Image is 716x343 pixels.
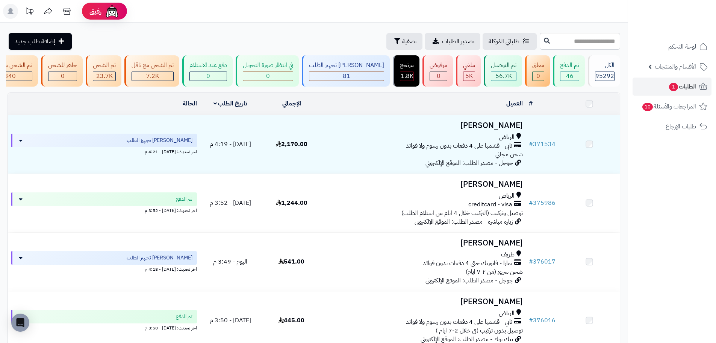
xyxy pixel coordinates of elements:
[529,99,533,108] a: #
[491,61,516,70] div: تم التوصيل
[190,72,227,81] div: 0
[633,78,711,96] a: الطلبات1
[5,72,16,81] span: 340
[454,55,482,87] a: ملغي 5K
[104,4,120,19] img: ai-face.png
[430,61,447,70] div: مرفوض
[529,140,556,149] a: #371534
[491,72,516,81] div: 56712
[499,309,515,318] span: الرياض
[325,121,523,130] h3: [PERSON_NAME]
[123,55,181,87] a: تم الشحن مع ناقل 7.2K
[665,17,709,33] img: logo-2.png
[425,159,513,168] span: جوجل - مصدر الطلب: الموقع الإلكتروني
[468,200,512,209] span: creditcard - visa
[495,72,512,81] span: 56.7K
[300,55,391,87] a: [PERSON_NAME] تجهيز الطلب 81
[536,72,540,81] span: 0
[282,99,301,108] a: الإجمالي
[400,61,414,70] div: مرتجع
[11,147,197,155] div: اخر تحديث: [DATE] - 4:21 م
[532,61,544,70] div: معلق
[11,206,197,214] div: اخر تحديث: [DATE] - 3:52 م
[89,7,101,16] span: رفيق
[210,140,251,149] span: [DATE] - 4:19 م
[84,55,123,87] a: تم الشحن 23.7K
[127,254,192,262] span: [PERSON_NAME] تجهيز الطلب
[343,72,350,81] span: 81
[309,61,384,70] div: [PERSON_NAME] تجهيز الطلب
[402,37,416,46] span: تصفية
[146,72,159,81] span: 7.2K
[93,61,116,70] div: تم الشحن
[529,316,533,325] span: #
[489,37,519,46] span: طلباتي المُوكلة
[325,297,523,306] h3: [PERSON_NAME]
[560,61,579,70] div: تم الدفع
[566,72,574,81] span: 46
[586,55,622,87] a: الكل95292
[551,55,586,87] a: تم الدفع 46
[506,99,523,108] a: العميل
[406,318,512,326] span: تابي - قسّمها على 4 دفعات بدون رسوم ولا فوائد
[11,314,29,332] div: Open Intercom Messenger
[425,276,513,285] span: جوجل - مصدر الطلب: الموقع الإلكتروني
[96,72,113,81] span: 23.7K
[533,72,544,81] div: 0
[529,198,533,207] span: #
[483,33,537,50] a: طلباتي المُوكلة
[633,38,711,56] a: لوحة التحكم
[436,326,523,335] span: توصيل بدون تركيب (في خلال 2-7 ايام )
[9,33,72,50] a: إضافة طلب جديد
[48,61,77,70] div: جاهز للشحن
[11,265,197,273] div: اخر تحديث: [DATE] - 4:18 م
[132,61,174,70] div: تم الشحن مع ناقل
[406,142,512,150] span: تابي - قسّمها على 4 دفعات بدون رسوم ولا فوائد
[463,72,475,81] div: 4978
[668,41,696,52] span: لوحة التحكم
[524,55,551,87] a: معلق 0
[11,323,197,331] div: اخر تحديث: [DATE] - 3:50 م
[642,101,696,112] span: المراجعات والأسئلة
[529,316,556,325] a: #376016
[655,61,696,72] span: الأقسام والمنتجات
[482,55,524,87] a: تم التوصيل 56.7K
[401,209,523,218] span: توصيل وتركيب (التركيب خلال 4 ايام من استلام الطلب)
[279,316,304,325] span: 445.00
[501,250,515,259] span: طريف
[529,257,556,266] a: #376017
[243,72,293,81] div: 0
[48,72,77,81] div: 0
[430,72,447,81] div: 0
[415,217,513,226] span: زيارة مباشرة - مصدر الطلب: الموقع الإلكتروني
[423,259,512,268] span: تمارا - فاتورتك حتى 4 دفعات بدون فوائد
[61,72,65,81] span: 0
[499,192,515,200] span: الرياض
[595,61,615,70] div: الكل
[132,72,173,81] div: 7223
[189,61,227,70] div: دفع عند الاستلام
[309,72,384,81] div: 81
[234,55,300,87] a: في انتظار صورة التحويل 0
[391,55,421,87] a: مرتجع 1.8K
[529,257,533,266] span: #
[176,313,192,320] span: تم الدفع
[276,198,307,207] span: 1,244.00
[213,99,248,108] a: تاريخ الطلب
[325,239,523,247] h3: [PERSON_NAME]
[495,150,523,159] span: شحن مجاني
[176,195,192,203] span: تم الدفع
[463,61,475,70] div: ملغي
[425,33,480,50] a: تصدير الطلبات
[442,37,474,46] span: تصدير الطلبات
[39,55,84,87] a: جاهز للشحن 0
[400,72,413,81] div: 1813
[401,72,413,81] span: 1.8K
[243,61,293,70] div: في انتظار صورة التحويل
[466,267,523,276] span: شحن سريع (من ٢-٧ ايام)
[633,117,711,136] a: طلبات الإرجاع
[499,133,515,142] span: الرياض
[386,33,422,50] button: تصفية
[465,72,473,81] span: 5K
[20,4,39,21] a: تحديثات المنصة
